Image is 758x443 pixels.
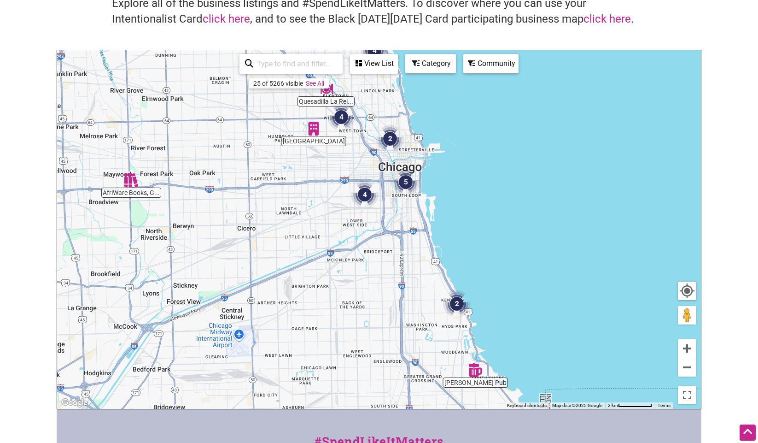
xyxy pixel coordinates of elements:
button: Your Location [678,282,696,300]
button: Keyboard shortcuts [507,402,547,409]
div: 4 [327,103,355,131]
button: Drag Pegman onto the map to open Street View [678,306,696,325]
button: Toggle fullscreen view [678,386,696,404]
div: 5 [392,168,420,196]
span: 2 km [608,403,618,408]
div: Community [464,55,518,72]
button: Map Scale: 2 km per 70 pixels [605,402,655,409]
div: Filter by category [405,54,456,73]
div: Jeffery Pub [468,363,482,377]
div: See a list of the visible businesses [350,54,398,74]
button: Zoom in [678,339,696,358]
div: Filter by Community [463,54,519,73]
a: Open this area in Google Maps (opens a new window) [59,397,90,409]
div: Type to search and filter [239,54,343,74]
div: 2 [376,125,404,153]
div: AfriWare Books, Gifts & Cultural Events [124,173,138,187]
div: Quesadilla La Reina del Sur [319,82,333,96]
div: Humboldt House [307,122,321,136]
span: Map data ©2025 Google [552,403,602,408]
button: Zoom out [678,358,696,377]
input: Type to find and filter... [253,55,337,73]
a: See All [306,80,324,87]
a: Terms [658,403,671,408]
div: 2 [443,290,471,318]
div: 25 of 5266 visible [253,80,303,87]
div: 4 [351,181,379,208]
div: View List [351,55,397,72]
img: Google [59,397,90,409]
div: Scroll Back to Top [740,425,756,441]
div: Category [406,55,455,72]
a: click here [583,12,631,25]
a: click here [203,12,250,25]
